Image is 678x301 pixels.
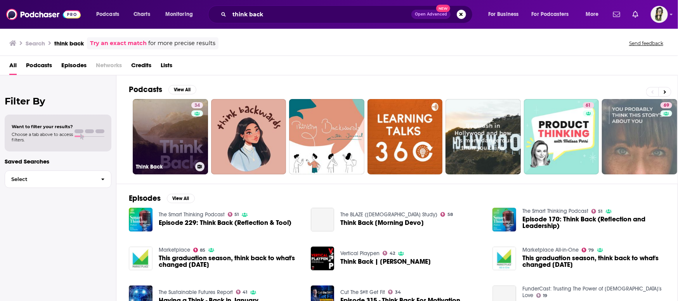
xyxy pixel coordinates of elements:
span: 85 [200,249,205,252]
h3: Think Back [136,164,192,170]
h2: Episodes [129,193,161,203]
img: Episode 229: Think Back (Reflection & Tool) [129,208,153,231]
span: 34 [194,102,200,110]
button: View All [168,85,196,94]
a: 61 [524,99,599,174]
a: EpisodesView All [129,193,195,203]
h3: think back [54,40,84,47]
img: Think Back | Jim Grout [311,247,335,270]
span: For Business [488,9,519,20]
img: User Profile [651,6,668,23]
span: Charts [134,9,150,20]
a: Show notifications dropdown [610,8,623,21]
span: Podcasts [96,9,119,20]
a: Show notifications dropdown [629,8,642,21]
a: Episode 170: Think Back (Reflection and Leadership) [522,216,665,229]
span: Think Back | [PERSON_NAME] [340,258,431,265]
a: 34 [191,102,203,108]
img: This graduation season, think back to what's changed in 10 years [492,247,516,270]
span: 51 [598,210,603,213]
p: Saved Searches [5,158,111,165]
a: FunderCast: Trusting The Power of God's Love [522,285,662,299]
a: Marketplace All-in-One [522,247,579,253]
span: for more precise results [148,39,215,48]
a: Marketplace [159,247,190,253]
a: 85 [193,248,206,252]
button: Select [5,171,111,188]
button: open menu [580,8,609,21]
h2: Podcasts [129,85,162,94]
a: Episode 229: Think Back (Reflection & Tool) [159,219,291,226]
a: Try an exact match [90,39,147,48]
span: 34 [395,291,401,294]
span: 69 [664,102,669,110]
span: Want to filter your results? [12,124,73,129]
a: This graduation season, think back to what's changed in 10 years [159,255,302,268]
a: Think Back [Morning Devo] [311,208,335,231]
span: This graduation season, think back to what's changed [DATE] [522,255,665,268]
a: Think Back | Jim Grout [340,258,431,265]
button: open menu [527,8,580,21]
button: View All [167,194,195,203]
a: 58 [440,212,453,217]
a: 34Think Back [133,99,208,174]
a: 51 [228,212,239,217]
img: Podchaser - Follow, Share and Rate Podcasts [6,7,81,22]
a: All [9,59,17,75]
button: open menu [91,8,129,21]
img: Episode 170: Think Back (Reflection and Leadership) [492,208,516,231]
a: Lists [161,59,172,75]
a: PodcastsView All [129,85,196,94]
a: Charts [128,8,155,21]
span: 61 [586,102,591,110]
span: 19 [543,294,548,298]
button: Send feedback [627,40,666,47]
h2: Filter By [5,96,111,107]
a: 42 [383,251,395,256]
a: Think Back [Morning Devo] [340,219,424,226]
button: Show profile menu [651,6,668,23]
a: The BLAZE (Bible Study) [340,211,437,218]
span: Podcasts [26,59,52,75]
a: Vertical Playpen [340,250,380,257]
span: New [436,5,450,12]
span: 58 [447,213,453,216]
a: Cut The S#!t Get Fit [340,289,385,296]
span: Select [5,177,95,182]
button: open menu [483,8,529,21]
a: Credits [131,59,151,75]
a: Episodes [61,59,87,75]
input: Search podcasts, credits, & more... [229,8,411,21]
a: 41 [236,290,248,294]
img: This graduation season, think back to what's changed in 10 years [129,247,153,270]
span: This graduation season, think back to what's changed [DATE] [159,255,302,268]
span: 79 [589,249,594,252]
a: 34 [388,290,401,294]
span: Choose a tab above to access filters. [12,132,73,143]
span: Logged in as poppyhat [651,6,668,23]
button: Open AdvancedNew [411,10,451,19]
a: 69 [602,99,677,174]
a: The Smart Thinking Podcast [159,211,225,218]
a: 61 [583,102,594,108]
span: 42 [390,252,395,255]
a: The Sustainable Futures Report [159,289,233,296]
a: 79 [582,248,594,252]
button: open menu [160,8,203,21]
span: 41 [243,291,247,294]
span: Monitoring [165,9,193,20]
a: The Smart Thinking Podcast [522,208,588,214]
